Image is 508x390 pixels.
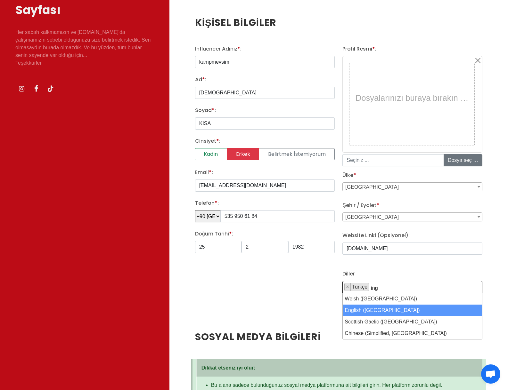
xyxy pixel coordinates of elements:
li: Chinese (Simplified, [GEOGRAPHIC_DATA]) [343,328,482,339]
input: johndoe@influencerbul.com [195,179,335,192]
button: Close [474,57,482,64]
label: Erkek [227,148,259,160]
div: Açık sohbet [481,364,500,384]
div: Dosyalarınızı buraya bırakın … [351,65,473,131]
span: × [346,284,349,290]
label: Doğum Tarihi : [195,230,233,238]
label: Email : [195,169,213,176]
label: Telefon : [195,199,219,207]
textarea: Search [371,285,386,291]
label: Influencer Adınız : [195,45,242,53]
label: Ülke [342,171,356,179]
input: Seçiniz ... [342,154,444,166]
span: Türkiye [342,182,482,191]
span: Türkçe [351,284,369,290]
li: Welsh ([GEOGRAPHIC_DATA]) [343,293,482,305]
li: Scottish Gaelic ([GEOGRAPHIC_DATA]) [343,316,482,328]
div: Dikkat etseniz iyi olur: [196,359,482,377]
input: https://influencerbul.com [342,243,482,255]
label: Ad : [195,76,206,84]
label: Şehir / Eyalet [342,202,379,209]
label: Soyad : [195,107,216,114]
button: Remove item [345,283,350,291]
input: ex: 222-333-4455 [220,210,335,222]
label: Belirtmek İstemiyorum [259,148,335,160]
span: Istanbul [342,212,482,221]
label: Profil Resmi : [342,45,376,53]
label: Kadın [195,148,227,160]
li: Türkçe [344,283,369,291]
label: Website Linki (Opsiyonel): [342,232,410,239]
span: Istanbul [343,213,482,222]
h2: Kişisel Bilgiler [195,15,482,30]
label: Diller [342,270,355,278]
li: English ([GEOGRAPHIC_DATA]) [343,305,482,316]
p: Her sabah kalkmamızın ve [DOMAIN_NAME]'da çalışmamızın sebebi olduğunuzu size belirtmek istedik. ... [15,28,154,67]
label: Cinsiyet : [195,137,220,145]
h2: Sosyal medya bilgileri [195,330,482,344]
span: Türkiye [343,183,482,192]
